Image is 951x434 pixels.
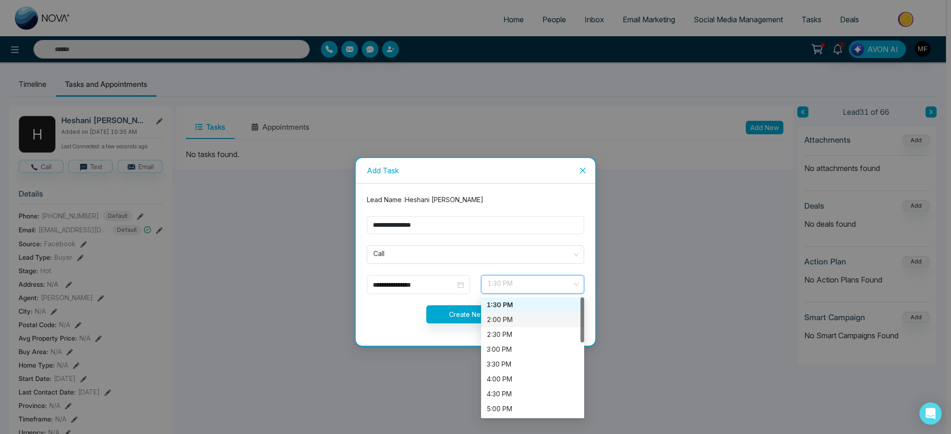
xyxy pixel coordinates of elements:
div: 4:30 PM [487,389,579,399]
div: Lead Name : Heshani [PERSON_NAME] [361,195,590,205]
div: 3:30 PM [481,357,584,372]
span: 1:30 PM [488,276,578,292]
div: 4:00 PM [481,372,584,387]
div: 2:30 PM [481,327,584,342]
div: 5:00 PM [487,404,579,414]
div: 3:30 PM [487,359,579,369]
div: 3:00 PM [487,344,579,355]
div: 3:00 PM [481,342,584,357]
div: Open Intercom Messenger [919,402,942,425]
span: Call [373,247,578,263]
button: Create New Task [426,305,525,323]
div: 1:30 PM [487,300,579,310]
div: 4:00 PM [487,374,579,384]
div: 5:00 PM [481,401,584,416]
div: 4:30 PM [481,387,584,401]
div: 2:30 PM [487,329,579,340]
div: 1:30 PM [481,297,584,312]
div: Add Task [367,165,584,176]
div: 2:00 PM [481,312,584,327]
div: 2:00 PM [487,315,579,325]
span: close [579,167,586,174]
button: Close [570,158,595,183]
